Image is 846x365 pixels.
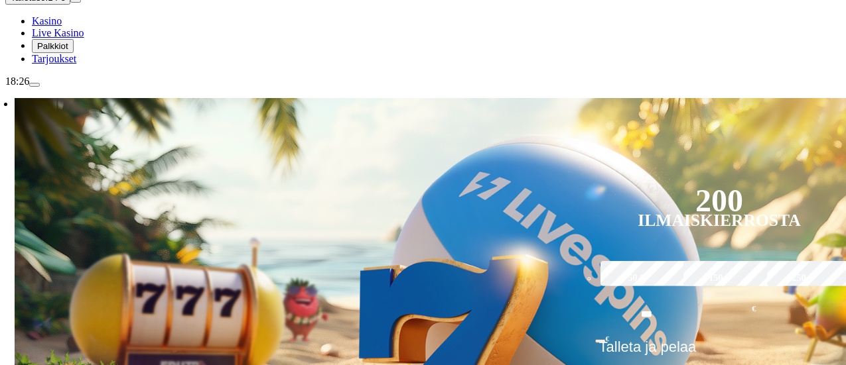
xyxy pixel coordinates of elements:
a: diamond iconKasino [32,15,62,26]
span: Live Kasino [32,27,84,38]
span: Kasino [32,15,62,26]
button: menu [29,83,40,87]
span: Tarjoukset [32,53,76,64]
label: 250 € [764,259,842,297]
label: 50 € [597,259,675,297]
span: € [606,335,610,342]
label: 150 € [680,259,758,297]
a: poker-chip iconLive Kasino [32,27,84,38]
button: reward iconPalkkiot [32,39,74,53]
span: 18:26 [5,76,29,87]
span: Palkkiot [37,41,68,51]
div: Ilmaiskierrosta [638,213,802,229]
span: € [752,303,756,315]
a: gift-inverted iconTarjoukset [32,53,76,64]
div: 200 [695,193,743,209]
span: Talleta ja pelaa [599,339,697,365]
